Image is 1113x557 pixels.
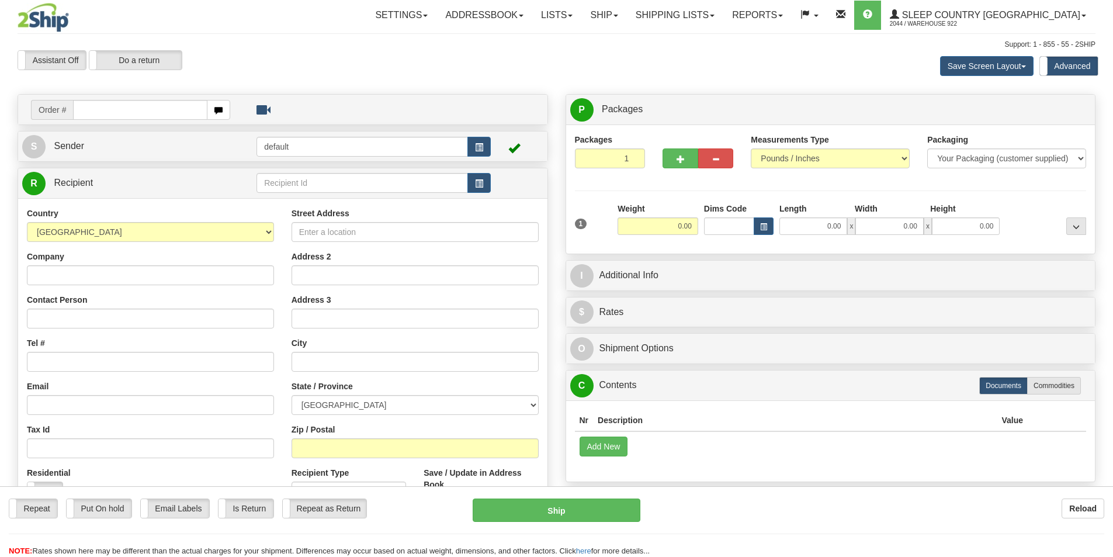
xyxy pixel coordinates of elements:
[27,424,50,435] label: Tax Id
[31,100,73,120] span: Order #
[292,294,331,306] label: Address 3
[22,135,46,158] span: S
[924,217,932,235] span: x
[570,300,1091,324] a: $Rates
[27,207,58,219] label: Country
[366,1,436,30] a: Settings
[570,373,1091,397] a: CContents
[292,251,331,262] label: Address 2
[1086,219,1112,338] iframe: chat widget
[22,134,256,158] a: S Sender
[27,380,48,392] label: Email
[27,251,64,262] label: Company
[256,137,468,157] input: Sender Id
[27,482,63,501] label: No
[292,467,349,479] label: Recipient Type
[18,40,1095,50] div: Support: 1 - 855 - 55 - 2SHIP
[580,437,628,456] button: Add New
[779,203,807,215] label: Length
[424,467,538,490] label: Save / Update in Address Book
[292,424,335,435] label: Zip / Postal
[27,467,71,479] label: Residential
[292,380,353,392] label: State / Province
[1062,499,1104,518] button: Reload
[1066,217,1086,235] div: ...
[141,499,209,518] label: Email Labels
[881,1,1095,30] a: Sleep Country [GEOGRAPHIC_DATA] 2044 / Warehouse 922
[890,18,977,30] span: 2044 / Warehouse 922
[283,499,366,518] label: Repeat as Return
[22,171,231,195] a: R Recipient
[18,51,86,70] label: Assistant Off
[576,546,591,555] a: here
[751,134,829,146] label: Measurements Type
[570,337,594,361] span: O
[570,374,594,397] span: C
[930,203,956,215] label: Height
[292,222,539,242] input: Enter a location
[54,178,93,188] span: Recipient
[997,410,1028,431] th: Value
[723,1,792,30] a: Reports
[9,546,32,555] span: NOTE:
[1027,377,1081,395] label: Commodities
[292,207,349,219] label: Street Address
[570,300,594,324] span: $
[627,1,723,30] a: Shipping lists
[54,141,84,151] span: Sender
[18,3,69,32] img: logo2044.jpg
[9,499,57,518] label: Repeat
[1069,504,1097,513] b: Reload
[219,499,273,518] label: Is Return
[89,51,182,70] label: Do a return
[575,219,587,229] span: 1
[256,173,468,193] input: Recipient Id
[570,98,594,122] span: P
[927,134,968,146] label: Packaging
[67,499,131,518] label: Put On hold
[292,337,307,349] label: City
[570,337,1091,361] a: OShipment Options
[436,1,532,30] a: Addressbook
[581,1,626,30] a: Ship
[575,134,613,146] label: Packages
[570,98,1091,122] a: P Packages
[27,294,87,306] label: Contact Person
[847,217,855,235] span: x
[855,203,878,215] label: Width
[27,337,45,349] label: Tel #
[602,104,643,114] span: Packages
[473,499,640,522] button: Ship
[570,264,1091,288] a: IAdditional Info
[575,410,594,431] th: Nr
[570,264,594,288] span: I
[22,172,46,195] span: R
[940,56,1034,76] button: Save Screen Layout
[532,1,581,30] a: Lists
[979,377,1028,395] label: Documents
[593,410,997,431] th: Description
[1040,57,1098,75] label: Advanced
[899,10,1080,20] span: Sleep Country [GEOGRAPHIC_DATA]
[704,203,747,215] label: Dims Code
[618,203,644,215] label: Weight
